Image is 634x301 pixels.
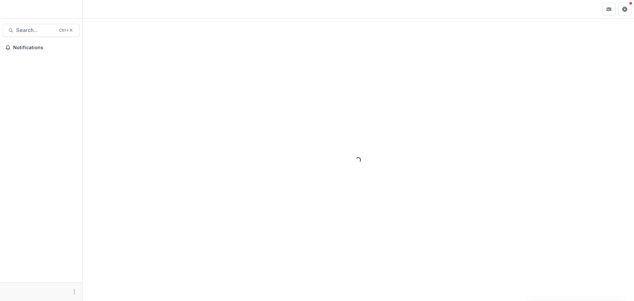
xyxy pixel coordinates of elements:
button: Search... [3,24,80,37]
div: Ctrl + K [58,27,74,34]
button: Partners [602,3,616,16]
button: More [70,288,78,296]
span: Search... [16,27,55,33]
button: Notifications [3,42,80,53]
button: Get Help [618,3,631,16]
span: Notifications [13,45,77,51]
